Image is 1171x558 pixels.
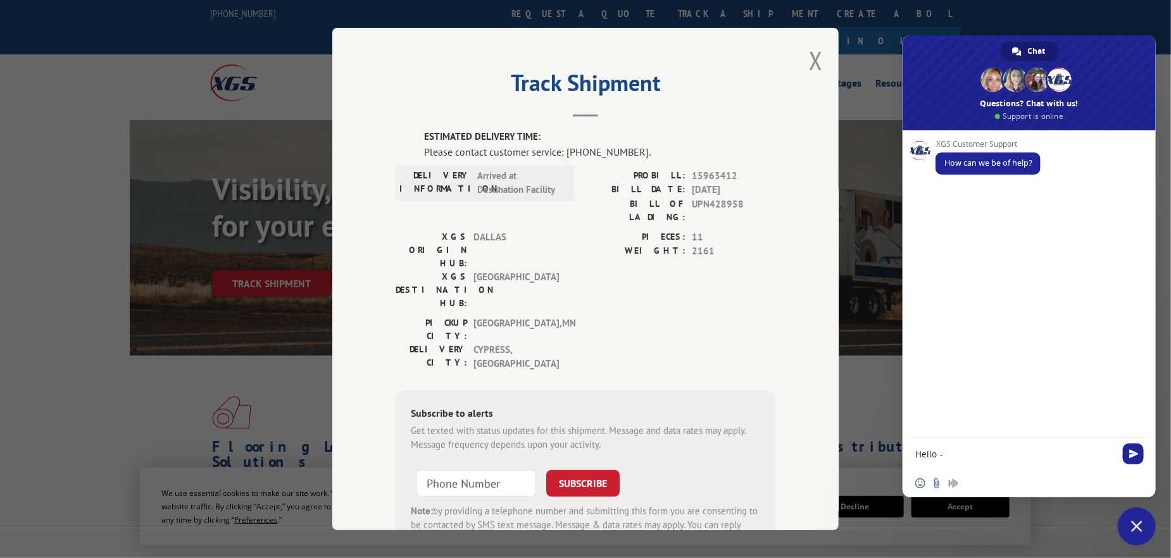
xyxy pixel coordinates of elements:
[936,140,1041,149] span: XGS Customer Support
[416,470,536,497] input: Phone Number
[944,158,1032,168] span: How can we be of help?
[396,316,467,343] label: PICKUP CITY:
[948,478,958,488] span: Audio message
[473,316,559,343] span: [GEOGRAPHIC_DATA] , MN
[1028,42,1046,61] span: Chat
[932,478,942,488] span: Send a file
[473,230,559,270] span: DALLAS
[585,169,686,183] label: PROBILL:
[477,169,563,197] span: Arrived at Destination Facility
[546,470,620,497] button: SUBSCRIBE
[585,230,686,245] label: PIECES:
[424,130,775,144] label: ESTIMATED DELIVERY TIME:
[411,406,760,424] div: Subscribe to alerts
[411,505,433,517] strong: Note:
[692,230,775,245] span: 11
[915,478,925,488] span: Insert an emoji
[1118,507,1156,545] div: Close chat
[692,183,775,197] span: [DATE]
[411,504,760,547] div: by providing a telephone number and submitting this form you are consenting to be contacted by SM...
[1123,443,1144,464] span: Send
[585,183,686,197] label: BILL DATE:
[396,343,467,371] label: DELIVERY CITY:
[1001,42,1058,61] div: Chat
[411,424,760,452] div: Get texted with status updates for this shipment. Message and data rates may apply. Message frequ...
[585,197,686,224] label: BILL OF LADING:
[424,144,775,159] div: Please contact customer service: [PHONE_NUMBER].
[396,270,467,310] label: XGS DESTINATION HUB:
[692,244,775,259] span: 2161
[585,244,686,259] label: WEIGHT:
[399,169,471,197] label: DELIVERY INFORMATION:
[915,449,1115,460] textarea: Compose your message...
[692,197,775,224] span: UPN428958
[473,270,559,310] span: [GEOGRAPHIC_DATA]
[809,44,823,77] button: Close modal
[692,169,775,183] span: 15963412
[396,74,775,98] h2: Track Shipment
[473,343,559,371] span: CYPRESS , [GEOGRAPHIC_DATA]
[396,230,467,270] label: XGS ORIGIN HUB:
